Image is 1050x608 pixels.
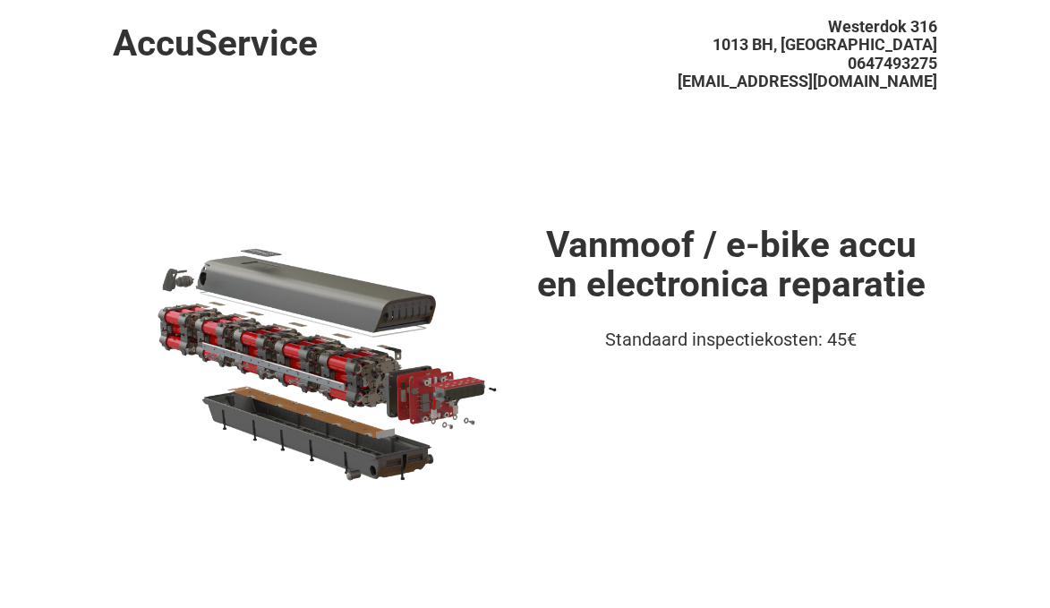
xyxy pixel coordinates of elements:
[113,225,525,500] img: battery.webp
[113,23,525,64] h1: AccuService
[828,17,937,36] span: Westerdok 316
[713,35,937,54] span: 1013 BH, [GEOGRAPHIC_DATA]
[848,54,937,73] span: 0647493275
[605,329,857,350] span: Standaard inspectiekosten: 45€
[678,72,937,90] span: [EMAIL_ADDRESS][DOMAIN_NAME]
[525,225,937,304] h1: Vanmoof / e-bike accu en electronica reparatie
